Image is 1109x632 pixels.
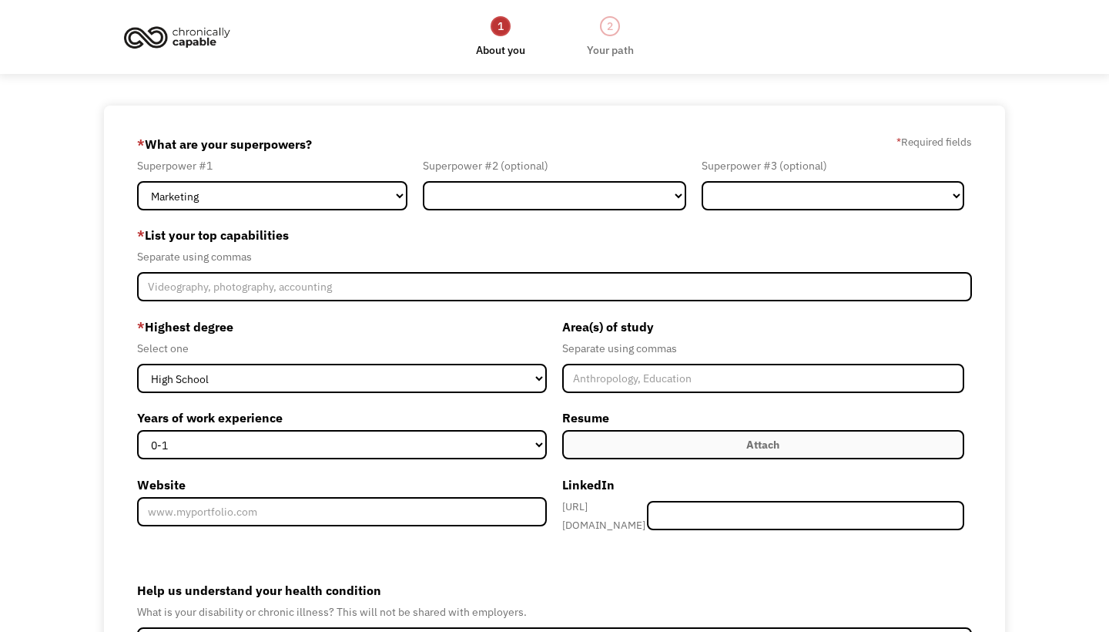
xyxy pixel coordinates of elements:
label: What are your superpowers? [137,132,312,156]
label: Highest degree [137,314,547,339]
div: Your path [587,41,634,59]
label: Help us understand your health condition [137,578,972,603]
a: 1About you [476,15,525,59]
label: Years of work experience [137,405,547,430]
img: Chronically Capable logo [119,20,235,54]
div: Separate using commas [562,339,964,358]
div: Select one [137,339,547,358]
div: 1 [491,16,511,36]
input: Anthropology, Education [562,364,964,393]
label: Required fields [896,133,972,151]
label: Resume [562,405,964,430]
div: Superpower #3 (optional) [702,156,964,175]
label: List your top capabilities [137,223,972,247]
label: Area(s) of study [562,314,964,339]
div: Superpower #1 [137,156,407,175]
div: [URL][DOMAIN_NAME] [562,497,647,534]
div: About you [476,41,525,59]
a: 2Your path [587,15,634,59]
label: LinkedIn [562,472,964,497]
div: Attach [746,435,779,454]
label: Website [137,472,547,497]
input: www.myportfolio.com [137,497,547,526]
div: Superpower #2 (optional) [423,156,685,175]
div: 2 [600,16,620,36]
label: Attach [562,430,964,459]
input: Videography, photography, accounting [137,272,972,301]
div: What is your disability or chronic illness? This will not be shared with employers. [137,603,972,621]
div: Separate using commas [137,247,972,266]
